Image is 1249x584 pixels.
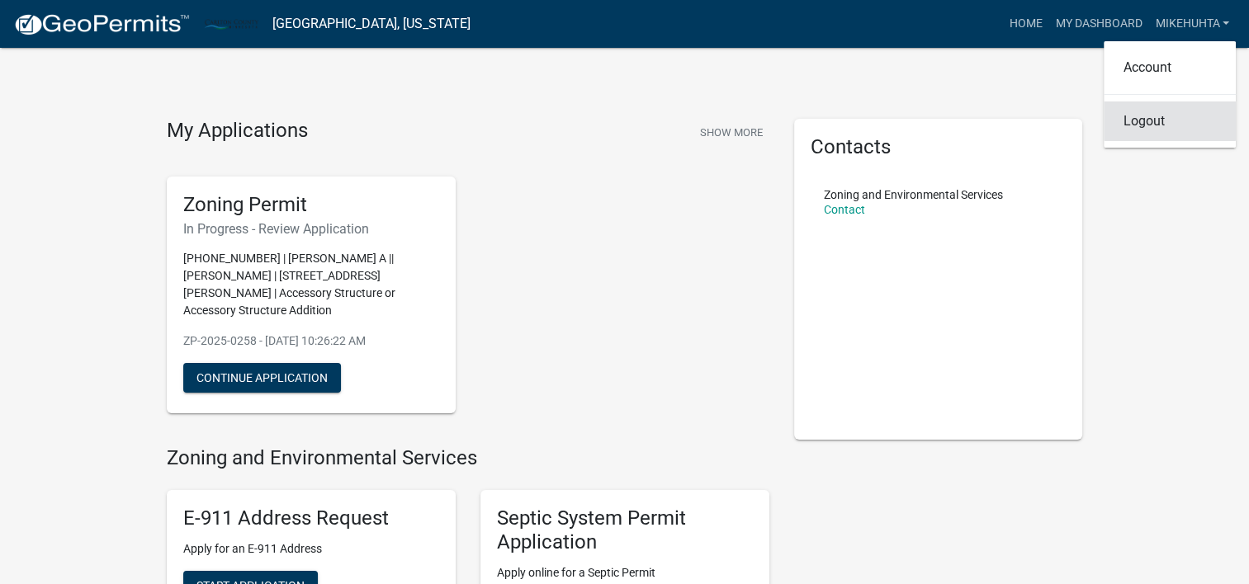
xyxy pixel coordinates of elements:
button: Show More [693,119,769,146]
h6: In Progress - Review Application [183,221,439,237]
h4: Zoning and Environmental Services [167,446,769,470]
h5: Contacts [811,135,1067,159]
button: Continue Application [183,363,341,393]
a: Home [1002,8,1048,40]
p: Zoning and Environmental Services [824,189,1003,200]
a: Account [1104,48,1236,87]
h5: Septic System Permit Application [497,506,753,554]
a: My Dashboard [1048,8,1148,40]
p: ZP-2025-0258 - [DATE] 10:26:22 AM [183,332,439,350]
a: [GEOGRAPHIC_DATA], [US_STATE] [272,10,471,38]
p: Apply online for a Septic Permit [497,564,753,582]
p: [PHONE_NUMBER] | [PERSON_NAME] A || [PERSON_NAME] | [STREET_ADDRESS][PERSON_NAME] | Accessory Str... [183,250,439,319]
a: Logout [1104,101,1236,141]
h5: Zoning Permit [183,193,439,217]
h5: E-911 Address Request [183,506,439,530]
div: mikehuhta [1104,41,1236,148]
a: mikehuhta [1148,8,1236,40]
p: Apply for an E-911 Address [183,540,439,558]
a: Contact [824,203,865,216]
h4: My Applications [167,119,308,144]
img: Carlton County, Minnesota [203,12,259,35]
